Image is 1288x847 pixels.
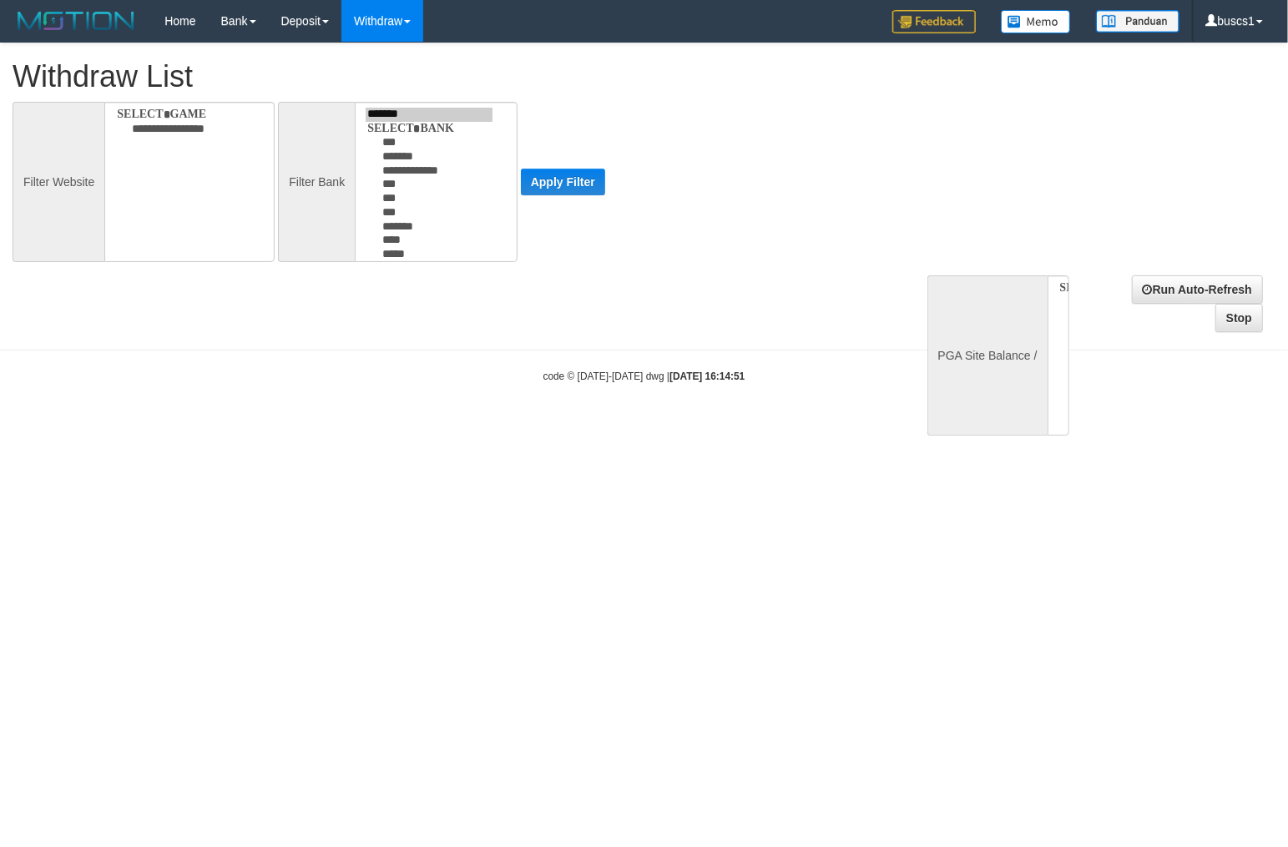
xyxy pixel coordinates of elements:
[521,169,605,195] button: Apply Filter
[278,102,355,262] div: Filter Bank
[1132,275,1263,304] a: Run Auto-Refresh
[543,371,745,382] small: code © [DATE]-[DATE] dwg |
[669,371,745,382] strong: [DATE] 16:14:51
[13,60,842,93] h1: Withdraw List
[13,102,104,262] div: Filter Website
[1096,10,1179,33] img: panduan.png
[1215,304,1263,332] a: Stop
[13,8,139,33] img: MOTION_logo.png
[1001,10,1071,33] img: Button%20Memo.svg
[892,10,976,33] img: Feedback.jpg
[927,275,1048,436] div: PGA Site Balance /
